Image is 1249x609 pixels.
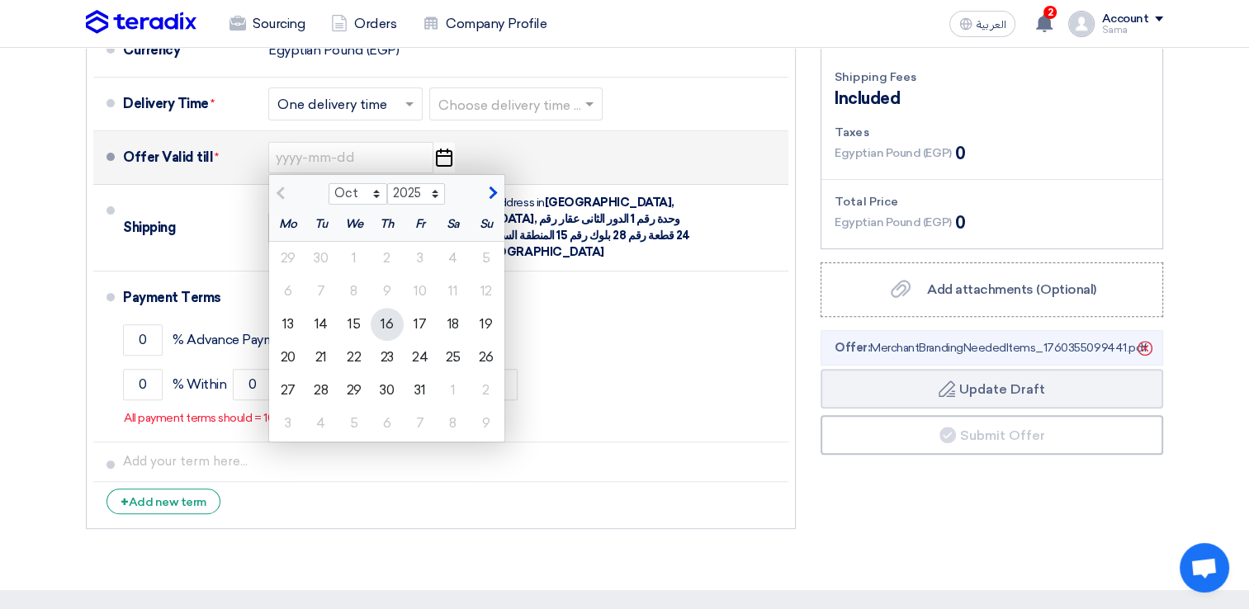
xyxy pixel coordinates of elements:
div: Sama [1101,26,1163,35]
div: 16 [371,308,404,341]
div: 9 [371,275,404,308]
div: Shipping [123,208,255,248]
div: 15 [338,308,371,341]
span: 2 [1043,6,1057,19]
div: 14 [305,308,338,341]
input: Add your term here... [123,446,782,477]
a: Orders [318,6,409,42]
div: Payment Terms [123,278,769,318]
button: Submit Offer [821,415,1163,455]
div: 3 [272,407,305,440]
div: 6 [371,407,404,440]
div: 22 [338,341,371,374]
div: 27 [272,374,305,407]
div: 20 [272,341,305,374]
div: We [338,208,371,241]
div: Offer Valid till [123,138,255,177]
div: 17 [404,308,437,341]
div: Delivery Time [123,84,255,124]
div: Add new term [106,489,220,514]
div: 18 [437,308,470,341]
div: Currency [123,31,255,70]
input: payment-term-2 [233,369,272,400]
span: % Advance Payment Upon [173,332,331,348]
div: 25 [437,341,470,374]
div: to your company address in [407,195,696,261]
div: 6 [272,275,305,308]
img: Teradix logo [86,10,196,35]
div: Su [470,208,503,241]
div: 4 [437,242,470,275]
div: 28 [305,374,338,407]
div: 8 [437,407,470,440]
div: 12 [470,275,503,308]
div: Total Price [835,193,1149,210]
span: MerchantBrandingNeededItems_1760355099441.pdf [835,339,1147,356]
div: 26 [470,341,503,374]
div: 4 [305,407,338,440]
div: Taxes [835,124,1149,141]
div: 29 [272,242,305,275]
span: % Within [173,376,226,393]
span: 0 [954,141,965,166]
div: Account [1101,12,1148,26]
div: Tu [305,208,338,241]
div: Shipping Fees [835,68,1149,86]
div: 23 [371,341,404,374]
a: Company Profile [409,6,560,42]
div: 1 [437,374,470,407]
span: + [121,494,129,510]
span: Included [835,86,900,111]
div: 19 [470,308,503,341]
span: Egyptian Pound (EGP) [835,144,951,162]
div: Sa [437,208,470,241]
span: 0 [954,210,965,235]
div: Egyptian Pound (EGP) [268,35,399,66]
div: 11 [437,275,470,308]
div: 2 [371,242,404,275]
p: All payment terms should = 100 [124,410,281,427]
div: 7 [305,275,338,308]
span: Offer: [835,341,870,355]
div: 29 [338,374,371,407]
div: 2 [470,374,503,407]
div: 24 [404,341,437,374]
div: 10 [404,275,437,308]
span: Egyptian Pound (EGP) [835,214,951,231]
div: 1 [338,242,371,275]
div: Th [371,208,404,241]
span: [GEOGRAPHIC_DATA], [GEOGRAPHIC_DATA], وحدة رقم 1 الدور الثانى عقار رقم 24 قطعة رقم 28 بلوك رقم 15... [407,196,690,259]
div: 30 [305,242,338,275]
div: 5 [470,242,503,275]
div: 5 [338,407,371,440]
div: 21 [305,341,338,374]
div: 13 [272,308,305,341]
div: 30 [371,374,404,407]
span: العربية [976,19,1005,31]
div: 31 [404,374,437,407]
div: Open chat [1180,543,1229,592]
div: Fr [404,208,437,241]
input: yyyy-mm-dd [268,142,433,173]
img: profile_test.png [1068,11,1095,37]
span: Add attachments (Optional) [927,281,1096,297]
button: العربية [949,11,1015,37]
div: 7 [404,407,437,440]
a: Sourcing [216,6,318,42]
input: payment-term-1 [123,324,163,356]
div: 8 [338,275,371,308]
div: 3 [404,242,437,275]
input: payment-term-2 [123,369,163,400]
button: Update Draft [821,369,1163,408]
div: Mo [272,208,305,241]
div: 9 [470,407,503,440]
